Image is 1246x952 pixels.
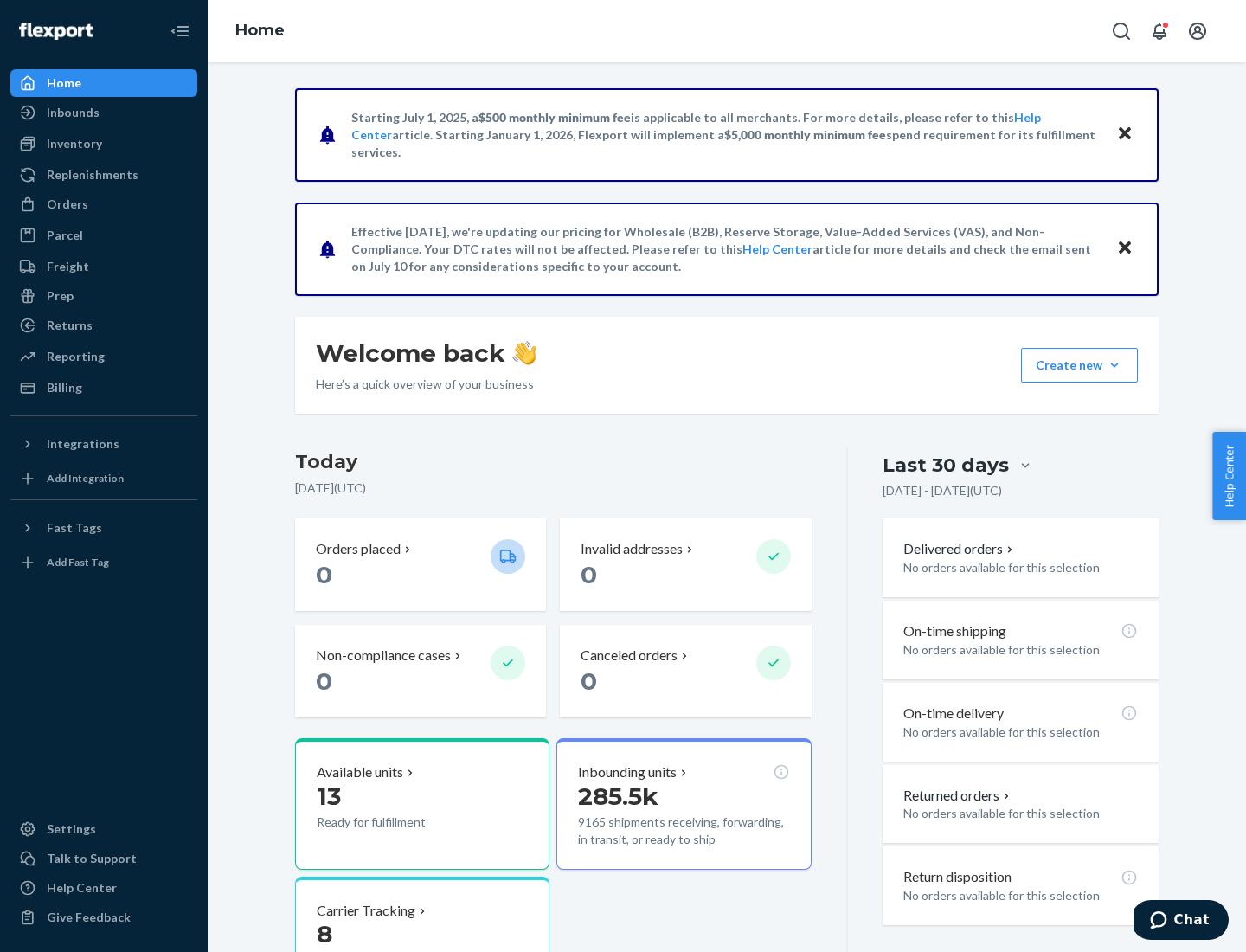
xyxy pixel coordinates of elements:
p: Carrier Tracking [317,901,415,921]
img: hand-wave emoji [512,341,536,365]
div: Returns [47,317,93,334]
a: Help Center [10,874,197,902]
button: Close [1114,122,1136,147]
a: Billing [10,374,197,402]
button: Fast Tags [10,514,197,542]
button: Open account menu [1180,14,1215,48]
a: Orders [10,190,197,218]
p: Return disposition [903,867,1012,887]
span: 0 [316,560,332,589]
a: Replenishments [10,161,197,189]
div: Prep [47,287,74,305]
p: [DATE] - [DATE] ( UTC ) [883,482,1002,499]
div: Give Feedback [47,909,131,926]
a: Add Integration [10,465,197,492]
div: Replenishments [47,166,138,183]
p: 9165 shipments receiving, forwarding, in transit, or ready to ship [578,814,789,848]
div: Integrations [47,435,119,453]
p: Available units [317,762,403,782]
div: Freight [47,258,89,275]
div: Add Integration [47,471,124,486]
p: On-time delivery [903,704,1004,724]
button: Orders placed 0 [295,518,546,611]
div: Inventory [47,135,102,152]
p: On-time shipping [903,621,1006,641]
div: Inbounds [47,104,100,121]
a: Prep [10,282,197,310]
p: No orders available for this selection [903,887,1138,904]
button: Inbounding units285.5k9165 shipments receiving, forwarding, in transit, or ready to ship [556,738,811,870]
p: Inbounding units [578,762,677,782]
p: No orders available for this selection [903,805,1138,822]
div: Talk to Support [47,850,137,867]
ol: breadcrumbs [222,6,299,56]
a: Parcel [10,222,197,249]
button: Invalid addresses 0 [560,518,811,611]
button: Close [1114,236,1136,261]
div: Settings [47,820,96,838]
p: No orders available for this selection [903,641,1138,659]
img: Flexport logo [19,23,93,40]
span: $5,000 monthly minimum fee [724,127,886,142]
button: Delivered orders [903,539,1017,559]
div: Reporting [47,348,105,365]
div: Home [47,74,81,92]
a: Settings [10,815,197,843]
button: Create new [1021,348,1138,383]
div: Parcel [47,227,83,244]
span: 13 [317,782,341,811]
div: Billing [47,379,82,396]
a: Freight [10,253,197,280]
p: Effective [DATE], we're updating our pricing for Wholesale (B2B), Reserve Storage, Value-Added Se... [351,223,1100,275]
div: Fast Tags [47,519,102,537]
a: Inventory [10,130,197,158]
p: Invalid addresses [581,539,683,559]
span: $500 monthly minimum fee [478,110,631,125]
p: Canceled orders [581,646,678,666]
button: Open notifications [1142,14,1177,48]
p: No orders available for this selection [903,724,1138,741]
p: No orders available for this selection [903,559,1138,576]
a: Home [10,69,197,97]
button: Non-compliance cases 0 [295,625,546,717]
p: Here’s a quick overview of your business [316,376,536,393]
div: Orders [47,196,88,213]
button: Returned orders [903,786,1013,806]
span: 0 [316,666,332,696]
span: 0 [581,560,597,589]
a: Home [235,21,285,40]
a: Reporting [10,343,197,370]
button: Help Center [1212,432,1246,520]
p: Starting July 1, 2025, a is applicable to all merchants. For more details, please refer to this a... [351,109,1100,161]
p: Ready for fulfillment [317,814,477,831]
h1: Welcome back [316,338,536,369]
p: Orders placed [316,539,401,559]
a: Add Fast Tag [10,549,197,576]
div: Add Fast Tag [47,555,109,569]
a: Inbounds [10,99,197,126]
iframe: Opens a widget where you can chat to one of our agents [1134,900,1229,943]
span: 0 [581,666,597,696]
button: Available units13Ready for fulfillment [295,738,549,870]
a: Returns [10,312,197,339]
div: Last 30 days [883,452,1009,479]
h3: Today [295,448,812,476]
button: Integrations [10,430,197,458]
button: Give Feedback [10,904,197,931]
div: Help Center [47,879,117,897]
button: Talk to Support [10,845,197,872]
span: 285.5k [578,782,658,811]
p: Non-compliance cases [316,646,451,666]
span: 8 [317,919,332,949]
button: Open Search Box [1104,14,1139,48]
a: Help Center [742,241,812,256]
button: Close Navigation [163,14,197,48]
button: Canceled orders 0 [560,625,811,717]
p: [DATE] ( UTC ) [295,479,812,497]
